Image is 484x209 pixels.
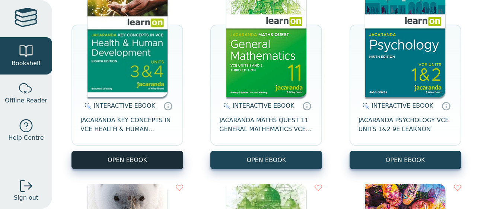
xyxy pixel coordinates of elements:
[210,151,322,169] button: OPEN EBOOK
[219,116,313,134] span: JACARANDA MATHS QUEST 11 GENERAL MATHEMATICS VCE UNITS 1&2 3E LEARNON
[350,151,461,169] button: OPEN EBOOK
[71,151,183,169] button: OPEN EBOOK
[360,102,370,111] img: interactive.svg
[359,116,452,134] span: JACARANDA PSYCHOLOGY VCE UNITS 1&2 9E LEARNON
[80,116,174,134] span: JACARANDA KEY CONCEPTS IN VCE HEALTH & HUMAN DEVELOPMENT UNITS 3&4 LEARNON EBOOK 8E
[232,102,294,109] span: INTERACTIVE EBOOK
[163,101,172,110] a: Interactive eBooks are accessed online via the publisher’s portal. They contain interactive resou...
[372,102,433,109] span: INTERACTIVE EBOOK
[5,96,47,105] span: Offline Reader
[82,102,92,111] img: interactive.svg
[93,102,155,109] span: INTERACTIVE EBOOK
[14,193,38,202] span: Sign out
[8,133,44,142] span: Help Centre
[12,59,41,68] span: Bookshelf
[302,101,311,110] a: Interactive eBooks are accessed online via the publisher’s portal. They contain interactive resou...
[221,102,230,111] img: interactive.svg
[442,101,450,110] a: Interactive eBooks are accessed online via the publisher’s portal. They contain interactive resou...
